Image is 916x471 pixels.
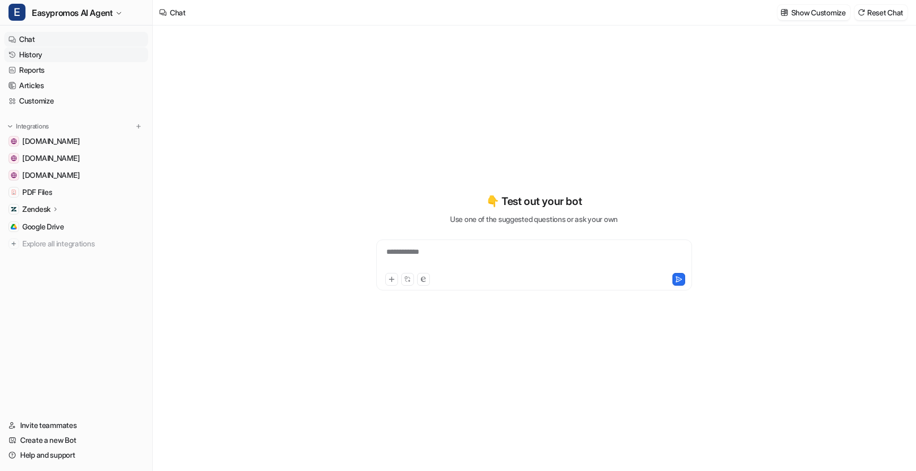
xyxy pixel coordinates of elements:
[4,219,148,234] a: Google DriveGoogle Drive
[22,170,80,181] span: [DOMAIN_NAME]
[4,448,148,463] a: Help and support
[32,5,113,20] span: Easypromos AI Agent
[4,151,148,166] a: www.easypromosapp.com[DOMAIN_NAME]
[22,204,50,215] p: Zendesk
[170,7,186,18] div: Chat
[4,185,148,200] a: PDF FilesPDF Files
[22,153,80,164] span: [DOMAIN_NAME]
[11,206,17,212] img: Zendesk
[4,134,148,149] a: www.notion.com[DOMAIN_NAME]
[22,221,64,232] span: Google Drive
[4,433,148,448] a: Create a new Bot
[11,138,17,144] img: www.notion.com
[6,123,14,130] img: expand menu
[4,78,148,93] a: Articles
[11,189,17,195] img: PDF Files
[22,187,52,198] span: PDF Files
[4,63,148,78] a: Reports
[4,47,148,62] a: History
[4,418,148,433] a: Invite teammates
[135,123,142,130] img: menu_add.svg
[4,121,52,132] button: Integrations
[4,168,148,183] a: easypromos-apiref.redoc.ly[DOMAIN_NAME]
[777,5,850,20] button: Show Customize
[11,172,17,178] img: easypromos-apiref.redoc.ly
[450,213,618,225] p: Use one of the suggested questions or ask your own
[8,238,19,249] img: explore all integrations
[858,8,865,16] img: reset
[11,224,17,230] img: Google Drive
[781,8,788,16] img: customize
[791,7,846,18] p: Show Customize
[4,93,148,108] a: Customize
[16,122,49,131] p: Integrations
[22,136,80,147] span: [DOMAIN_NAME]
[11,155,17,161] img: www.easypromosapp.com
[4,236,148,251] a: Explore all integrations
[854,5,908,20] button: Reset Chat
[8,4,25,21] span: E
[22,235,144,252] span: Explore all integrations
[486,193,582,209] p: 👇 Test out your bot
[4,32,148,47] a: Chat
